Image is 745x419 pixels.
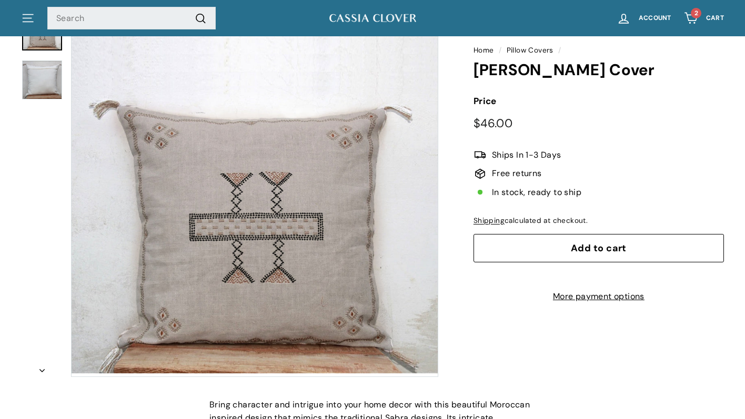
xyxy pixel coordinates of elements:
span: Add to cart [571,242,627,254]
span: Cart [706,15,724,22]
span: $46.00 [474,116,512,131]
div: calculated at checkout. [474,215,724,227]
span: Ships In 1-3 Days [492,148,561,162]
a: Account [610,3,678,34]
a: Shipping [474,216,505,225]
label: Price [474,94,724,108]
a: Home [474,46,494,55]
span: In stock, ready to ship [492,186,581,199]
nav: breadcrumbs [474,45,724,56]
button: Add to cart [474,234,724,262]
span: / [556,46,563,55]
img: Chaima Pillow Cover [22,60,62,100]
span: Account [639,15,671,22]
h1: [PERSON_NAME] Cover [474,62,724,79]
button: Next [21,358,63,377]
a: Pillow Covers [507,46,553,55]
span: / [496,46,504,55]
span: 2 [694,9,698,17]
span: Free returns [492,167,542,180]
input: Search [47,7,216,30]
a: Cart [678,3,730,34]
a: More payment options [474,290,724,303]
